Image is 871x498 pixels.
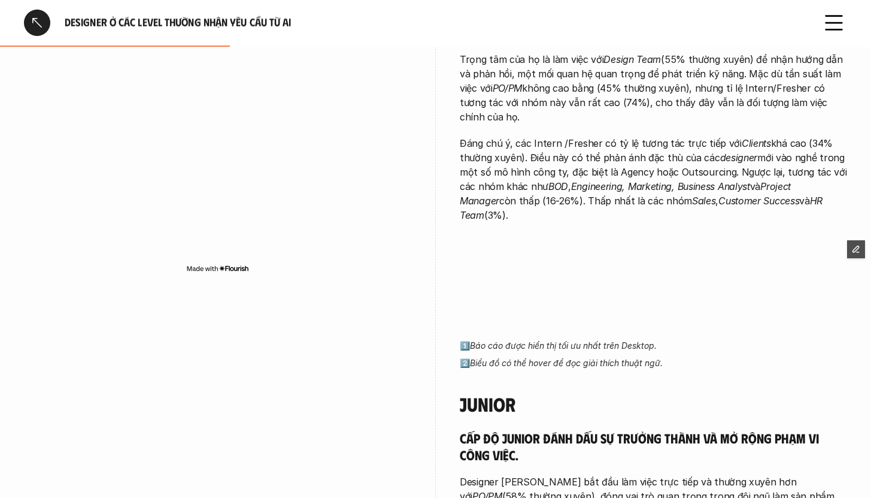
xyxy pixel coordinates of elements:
[571,180,750,192] em: Engineering, Marketing, Business Analyst
[603,53,661,65] em: Design Team
[742,137,771,149] em: Clients
[65,16,806,29] h6: Designer ở các level thường nhận yêu cầu từ ai
[548,180,568,192] em: BOD
[692,195,716,207] em: Sales
[460,52,847,124] p: Trọng tâm của họ là làm việc với (55% thường xuyên) để nhận hướng dẫn và phản hồi, một mối quan h...
[460,341,847,351] p: 1️⃣
[460,180,794,207] em: Project Manager
[460,195,826,221] em: HR Team
[720,152,758,164] em: designer
[460,358,847,369] p: 2️⃣
[460,393,847,415] h4: Junior
[470,358,663,368] em: Biểu đồ có thể hover để đọc giải thích thuật ngữ.
[718,195,799,207] em: Customer Success
[460,430,847,463] h5: Cấp độ Junior đánh dấu sự trưởng thành và mở rộng phạm vi công việc.
[493,82,523,94] em: PO/PM
[470,340,657,351] em: Báo cáo được hiển thị tối ưu nhất trên Desktop.
[460,136,847,222] p: Đáng chú ý, các Intern /Fresher có tỷ lệ tương tác trực tiếp với khá cao (34% thường xuyên). Điều...
[847,240,865,258] button: Edit Framer Content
